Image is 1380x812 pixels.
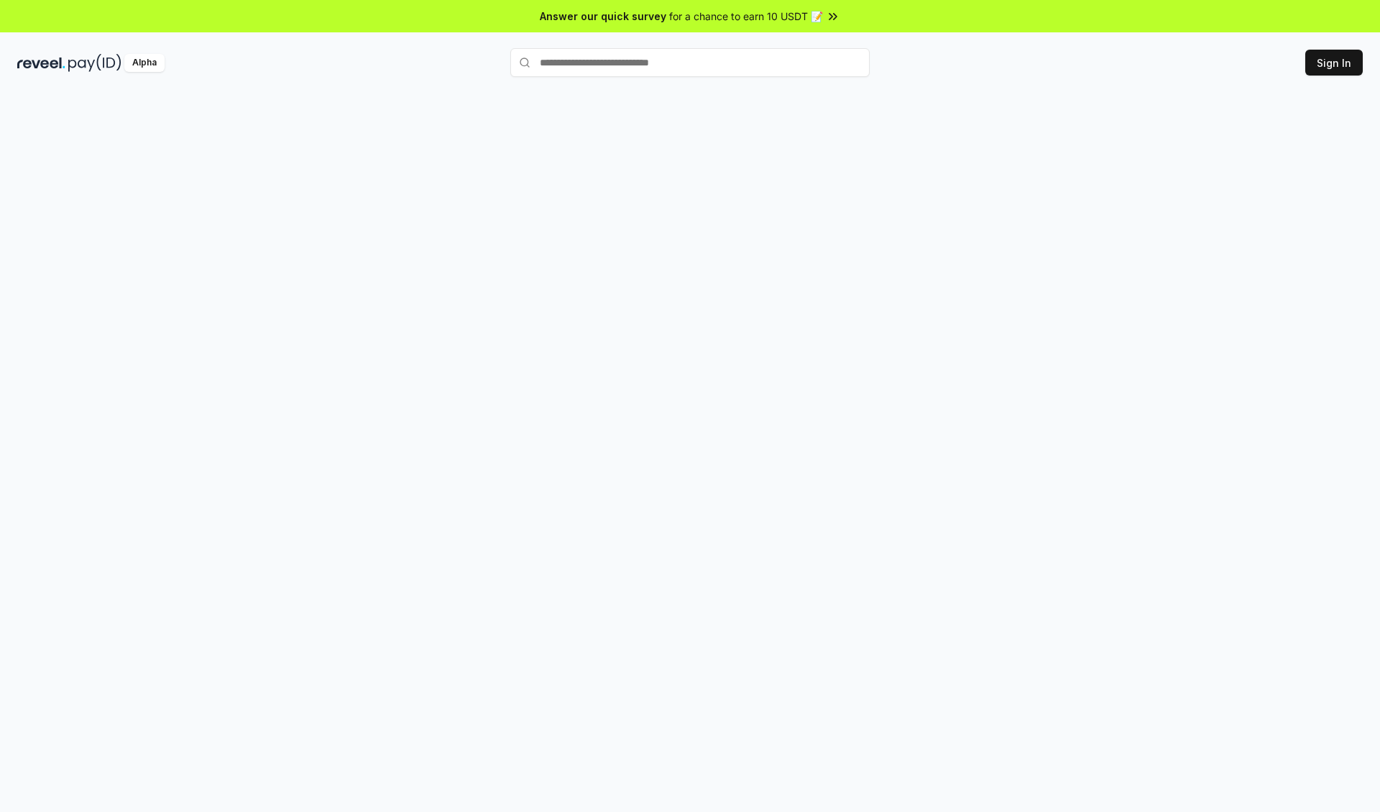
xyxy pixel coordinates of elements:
img: reveel_dark [17,54,65,72]
button: Sign In [1305,50,1363,76]
div: Alpha [124,54,165,72]
span: Answer our quick survey [540,9,666,24]
span: for a chance to earn 10 USDT 📝 [669,9,823,24]
img: pay_id [68,54,121,72]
